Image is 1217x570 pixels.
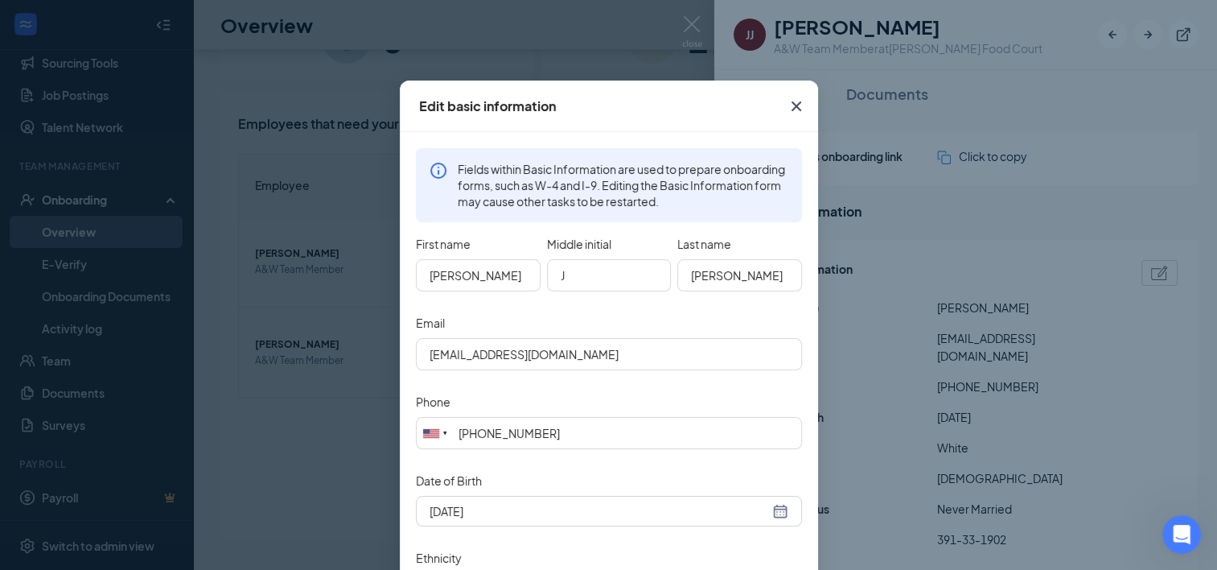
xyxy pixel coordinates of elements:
[429,161,448,180] svg: Info
[1162,515,1201,554] iframe: Intercom live chat
[417,418,454,448] div: United States: +1
[416,259,541,291] input: Enter employee first name
[775,81,818,132] button: Close
[458,161,789,209] span: Fields within Basic Information are used to prepare onboarding forms, such as W-4 and I-9. Editin...
[677,235,731,253] span: Last name
[787,97,806,116] svg: Cross
[546,235,611,253] span: Middle initial
[430,502,769,520] input: Date of Birth
[416,393,450,411] label: Phone
[546,259,671,291] input: Enter employee middle initial
[416,549,462,567] label: Ethnicity
[416,338,802,370] input: Email
[419,97,556,115] div: Edit basic information
[416,314,445,332] label: Email
[416,417,802,449] input: (201) 555-0123
[677,259,802,291] input: Enter employee last name
[416,235,471,253] span: First name
[416,472,482,489] label: Date of Birth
